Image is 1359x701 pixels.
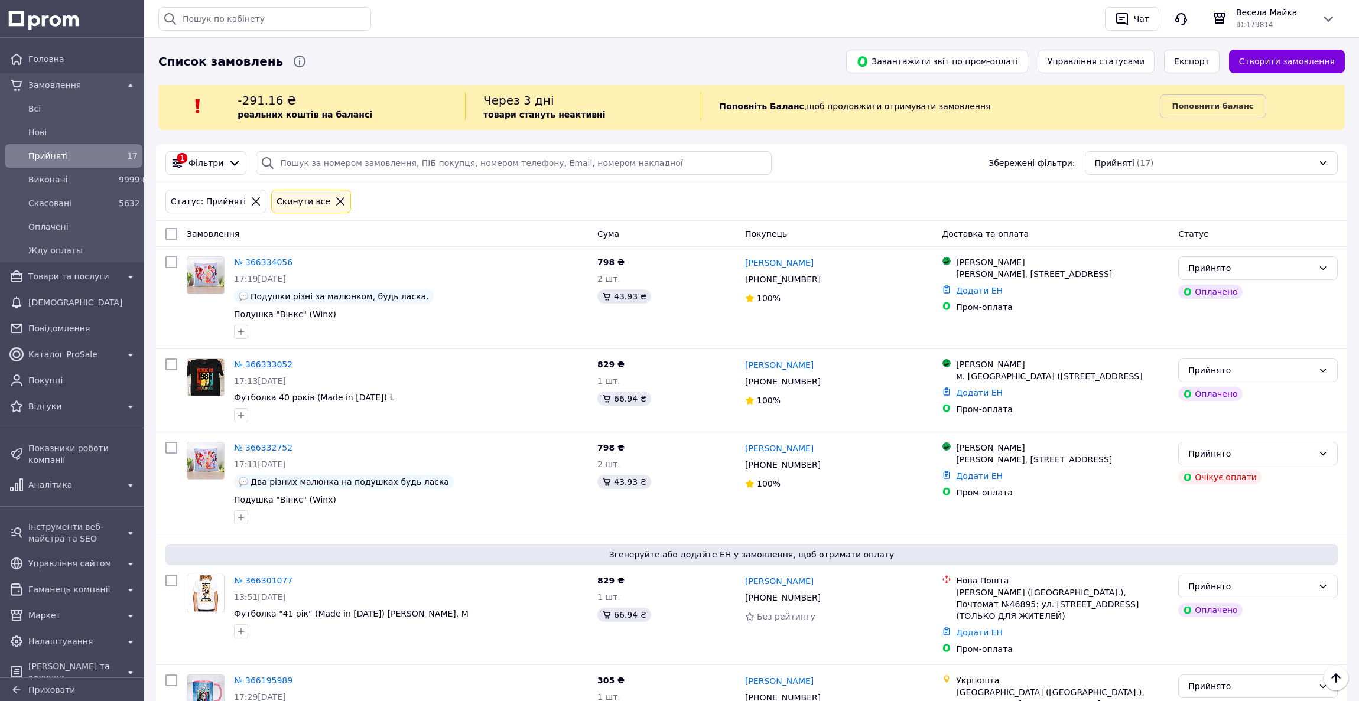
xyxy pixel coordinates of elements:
span: Прийняті [1095,157,1134,169]
div: Пром-оплата [956,403,1169,415]
div: Прийнято [1188,262,1314,275]
span: Збережені фільтри: [989,157,1075,169]
img: :speech_balloon: [239,292,248,301]
div: Пром-оплата [956,487,1169,498]
span: Відгуки [28,400,119,412]
span: Фільтри [188,157,223,169]
div: Оплачено [1178,285,1242,299]
img: Фото товару [187,442,224,479]
a: [PERSON_NAME] [745,359,814,371]
span: 17:19[DATE] [234,274,286,283]
span: [DEMOGRAPHIC_DATA] [28,296,138,308]
a: Створити замовлення [1229,50,1345,73]
a: Подушка "Вінкс" (Winx) [234,309,336,319]
div: [PERSON_NAME], [STREET_ADDRESS] [956,268,1169,280]
img: Фото товару [187,359,224,396]
span: Покупці [28,374,138,386]
img: :speech_balloon: [239,477,248,487]
div: Прийнято [1188,447,1314,460]
div: Пром-оплата [956,643,1169,655]
span: 798 ₴ [597,257,625,267]
span: Нові [28,126,138,138]
span: (17) [1137,158,1154,168]
div: [PERSON_NAME] [956,256,1169,268]
span: Гаманець компанії [28,583,119,595]
div: Прийнято [1188,680,1314,693]
a: [PERSON_NAME] [745,442,814,454]
div: Прийнято [1188,580,1314,593]
input: Пошук за номером замовлення, ПІБ покупця, номером телефону, Email, номером накладної [256,151,772,175]
span: 17:11[DATE] [234,459,286,469]
b: Поповнити баланс [1172,102,1254,110]
a: № 366334056 [234,257,292,267]
span: 829 ₴ [597,360,625,369]
span: 100% [757,396,781,405]
a: Фото товару [187,442,225,480]
span: Управління сайтом [28,557,119,569]
span: 2 шт. [597,274,620,283]
span: Жду оплаты [28,244,138,256]
span: Через 3 дні [483,93,554,107]
span: 13:51[DATE] [234,592,286,602]
span: Товари та послуги [28,270,119,282]
a: Подушка "Вінкс" (Winx) [234,495,336,504]
div: [PERSON_NAME] [956,358,1169,370]
span: Замовлення [187,229,239,239]
a: Додати ЕН [956,471,1003,481]
span: Прийняті [28,150,114,162]
div: Статус: Прийняті [168,195,248,208]
div: Чат [1132,10,1152,28]
span: Згенеруйте або додайте ЕН у замовлення, щоб отримати оплату [170,549,1333,560]
span: 798 ₴ [597,443,625,452]
span: [PHONE_NUMBER] [745,460,821,469]
span: 17:13[DATE] [234,376,286,386]
div: Прийнято [1188,364,1314,377]
a: [PERSON_NAME] [745,257,814,269]
span: 305 ₴ [597,676,625,685]
span: [PHONE_NUMBER] [745,275,821,284]
input: Пошук по кабінету [158,7,371,31]
a: [PERSON_NAME] [745,575,814,587]
span: Футболка 40 років (Made in [DATE]) L [234,393,394,402]
a: Футболка "41 рік" (Made in [DATE]) [PERSON_NAME], M [234,609,469,618]
span: Cума [597,229,619,239]
span: Повідомлення [28,322,138,334]
span: Доставка та оплата [942,229,1029,239]
div: [PERSON_NAME] [956,442,1169,454]
span: 9999+ [119,175,147,184]
span: Приховати [28,685,75,695]
div: , щоб продовжити отримувати замовлення [701,92,1159,120]
button: Наверх [1324,666,1348,690]
div: Очікує оплати [1178,470,1262,484]
div: м. [GEOGRAPHIC_DATA] ([STREET_ADDRESS] [956,370,1169,382]
div: 66.94 ₴ [597,392,651,406]
span: Замовлення [28,79,119,91]
span: Оплачені [28,221,138,233]
span: [PHONE_NUMBER] [745,377,821,386]
button: Управління статусами [1038,50,1155,73]
span: 100% [757,479,781,488]
img: Фото товару [187,257,224,294]
div: 66.94 ₴ [597,608,651,622]
a: № 366333052 [234,360,292,369]
a: Фото товару [187,575,225,612]
span: Каталог ProSale [28,348,119,360]
a: Поповнити баланс [1160,94,1266,118]
a: № 366301077 [234,576,292,585]
b: товари стануть неактивні [483,110,606,119]
a: № 366332752 [234,443,292,452]
span: Без рейтингу [757,612,815,621]
a: № 366195989 [234,676,292,685]
span: Інструменти веб-майстра та SEO [28,521,119,545]
div: Пром-оплата [956,301,1169,313]
div: Cкинути все [274,195,333,208]
b: реальних коштів на балансі [238,110,372,119]
img: :exclamation: [189,97,207,115]
span: [PHONE_NUMBER] [745,593,821,602]
span: Список замовлень [158,53,283,70]
a: Фото товару [187,256,225,294]
span: Маркет [28,609,119,621]
a: Фото товару [187,358,225,396]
